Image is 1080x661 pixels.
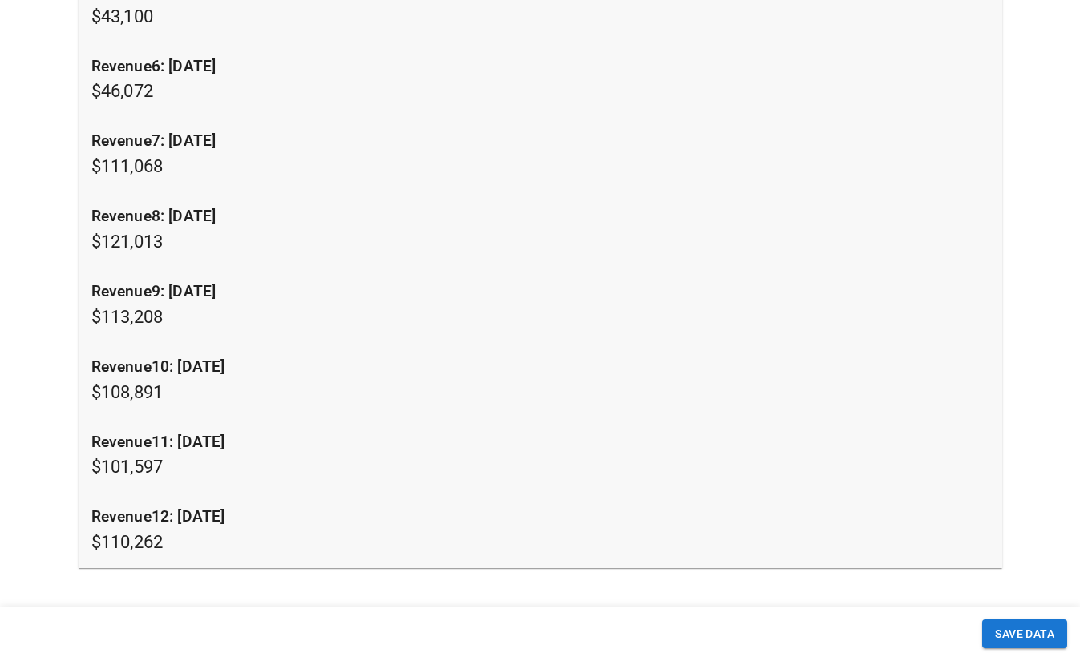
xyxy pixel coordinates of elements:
[91,431,989,454] p: revenue11: [DATE]
[91,130,989,179] p: $111,068
[91,280,989,330] p: $113,208
[91,55,989,79] p: revenue6: [DATE]
[91,506,989,555] p: $110,262
[91,280,989,304] p: revenue9: [DATE]
[982,619,1067,649] button: SAVE DATA
[91,356,989,405] p: $108,891
[91,130,989,153] p: revenue7: [DATE]
[91,55,989,105] p: $46,072
[91,431,989,481] p: $101,597
[91,205,989,228] p: revenue8: [DATE]
[91,356,989,379] p: revenue10: [DATE]
[91,506,989,529] p: revenue12: [DATE]
[91,205,989,255] p: $121,013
